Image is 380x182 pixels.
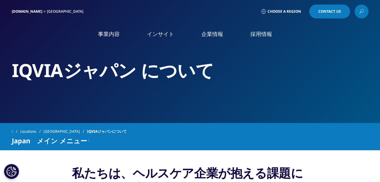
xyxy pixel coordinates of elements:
nav: Primary [63,21,369,50]
div: [GEOGRAPHIC_DATA] [47,9,86,14]
a: インサイト [147,30,174,38]
a: 企業情報 [201,30,223,38]
a: 事業内容 [98,30,120,38]
span: Contact Us [318,10,341,13]
span: Choose a Region [268,9,301,14]
a: Contact Us [309,5,350,18]
span: Japan メイン メニュー [12,137,87,144]
span: IQVIAジャパンについて [87,126,127,137]
button: Cookie 設定 [4,164,19,179]
a: Locations [20,126,44,137]
h2: IQVIAジャパン について [12,59,369,82]
a: [GEOGRAPHIC_DATA] [44,126,87,137]
a: [DOMAIN_NAME] [12,9,42,14]
a: 採用情報 [250,30,272,38]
